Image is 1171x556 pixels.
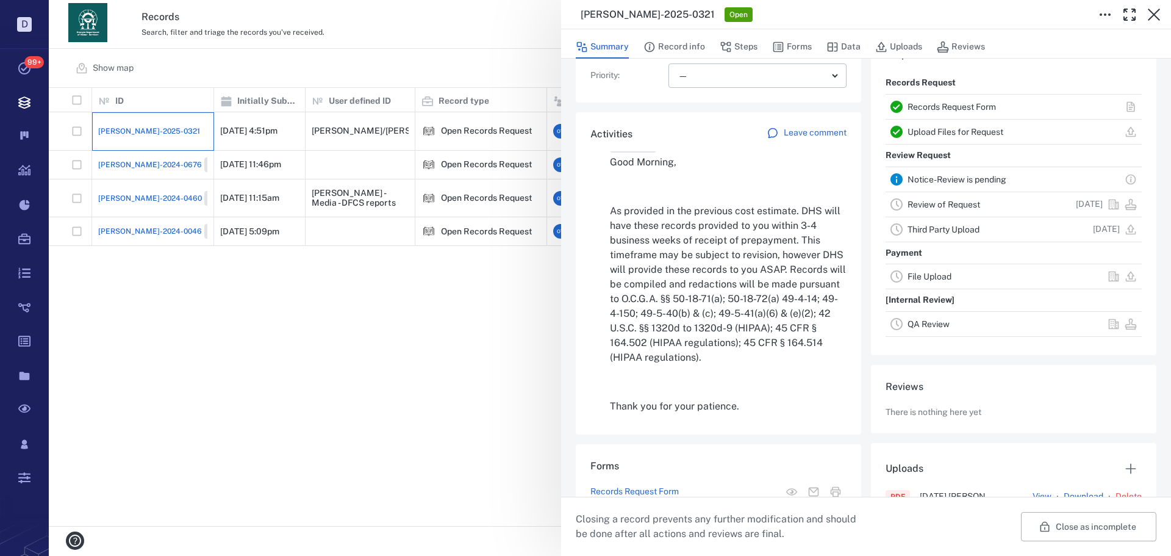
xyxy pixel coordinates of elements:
button: Steps [720,35,757,59]
div: ReviewsThere is nothing here yet [871,365,1156,443]
button: Mail form [803,481,825,503]
button: Summary [576,35,629,59]
button: Print form [825,481,847,503]
button: Uploads [875,35,922,59]
button: View form in the step [781,481,803,503]
button: Delete [1115,491,1142,503]
p: · [1106,489,1113,504]
span: [DATE] [PERSON_NAME] - Invoice .pdf [920,492,1033,500]
button: View [1033,491,1051,503]
a: Notice-Review is pending [908,175,1006,184]
a: Third Party Upload [908,225,979,234]
div: — [678,69,827,83]
p: Closing a record prevents any further modification and should be done after all actions and revie... [576,512,866,541]
p: Records Request [886,72,956,94]
h6: Uploads [886,461,923,476]
a: File Upload [908,272,951,281]
button: Close as incomplete [1021,512,1156,541]
div: PDF [890,491,905,502]
p: There is nothing here yet [886,406,981,419]
h6: Activities [590,127,632,142]
p: Priority : [590,70,664,82]
button: Toggle Fullscreen [1117,2,1142,27]
p: · [1054,489,1061,504]
p: Thank you for your patience. [610,399,847,414]
p: [DATE] [1076,198,1103,211]
p: Payment [886,242,922,264]
button: Reviews [937,35,985,59]
a: QA Review [908,319,950,329]
p: D [17,17,32,32]
p: [DATE] [1093,223,1120,236]
span: 99+ [24,56,44,68]
span: Help [27,9,52,20]
h6: Forms [590,459,847,474]
a: Upload Files for Request [908,127,1003,137]
a: Leave comment [767,127,847,142]
p: As provided in the previous cost estimate. DHS will have these records provided to you within 3-4... [610,204,847,365]
div: StepsRecords RequestRecords Request FormUpload Files for RequestReview RequestNotice-Review is pe... [871,33,1156,365]
h3: [PERSON_NAME]-2025-0321 [581,7,715,22]
p: Good Morning, [610,155,847,170]
a: Download [1064,491,1103,503]
span: Open [727,10,750,20]
p: Leave comment [784,127,847,139]
div: ActivitiesLeave commentGood Morning, As provided in the previous cost estimate. DHS will have the... [576,112,861,444]
button: Data [826,35,861,59]
button: Record info [643,35,705,59]
a: Review of Request [908,200,980,209]
p: Record Delivery [886,337,951,359]
a: Records Request Form [590,486,679,498]
a: Records Request Form [908,102,996,112]
p: [Internal Review] [886,289,954,311]
p: Review Request [886,145,951,167]
div: FormsRecords Request FormView form in the stepMail formPrint form [576,444,861,530]
h6: Reviews [886,380,1142,394]
button: Toggle to Edit Boxes [1093,2,1117,27]
button: Close [1142,2,1166,27]
button: Forms [772,35,812,59]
